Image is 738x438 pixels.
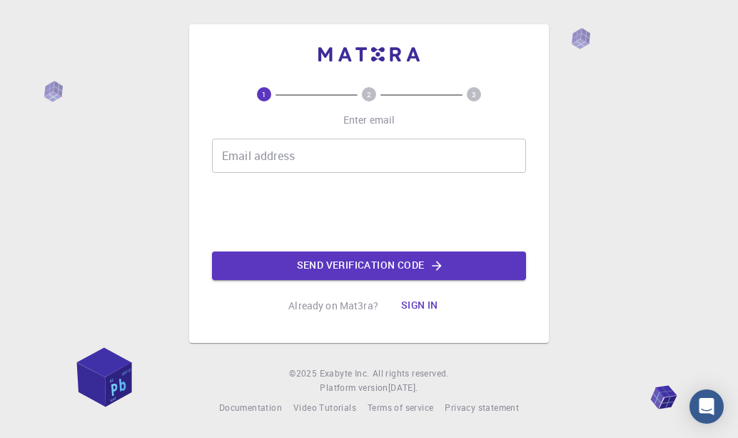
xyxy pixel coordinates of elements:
span: Platform version [320,381,388,395]
span: Video Tutorials [293,402,356,413]
a: Terms of service [368,401,433,415]
button: Sign in [390,292,450,320]
iframe: reCAPTCHA [261,184,477,240]
a: Privacy statement [445,401,519,415]
a: Video Tutorials [293,401,356,415]
span: All rights reserved. [373,367,449,381]
span: © 2025 [289,367,319,381]
a: [DATE]. [388,381,418,395]
a: Exabyte Inc. [320,367,370,381]
text: 1 [262,89,266,99]
span: Documentation [219,402,282,413]
p: Enter email [343,113,395,127]
span: Terms of service [368,402,433,413]
text: 2 [367,89,371,99]
a: Documentation [219,401,282,415]
p: Already on Mat3ra? [288,299,378,313]
span: Exabyte Inc. [320,367,370,379]
text: 3 [472,89,476,99]
span: Privacy statement [445,402,519,413]
span: [DATE] . [388,382,418,393]
button: Send verification code [212,252,526,280]
div: Open Intercom Messenger [689,389,724,424]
